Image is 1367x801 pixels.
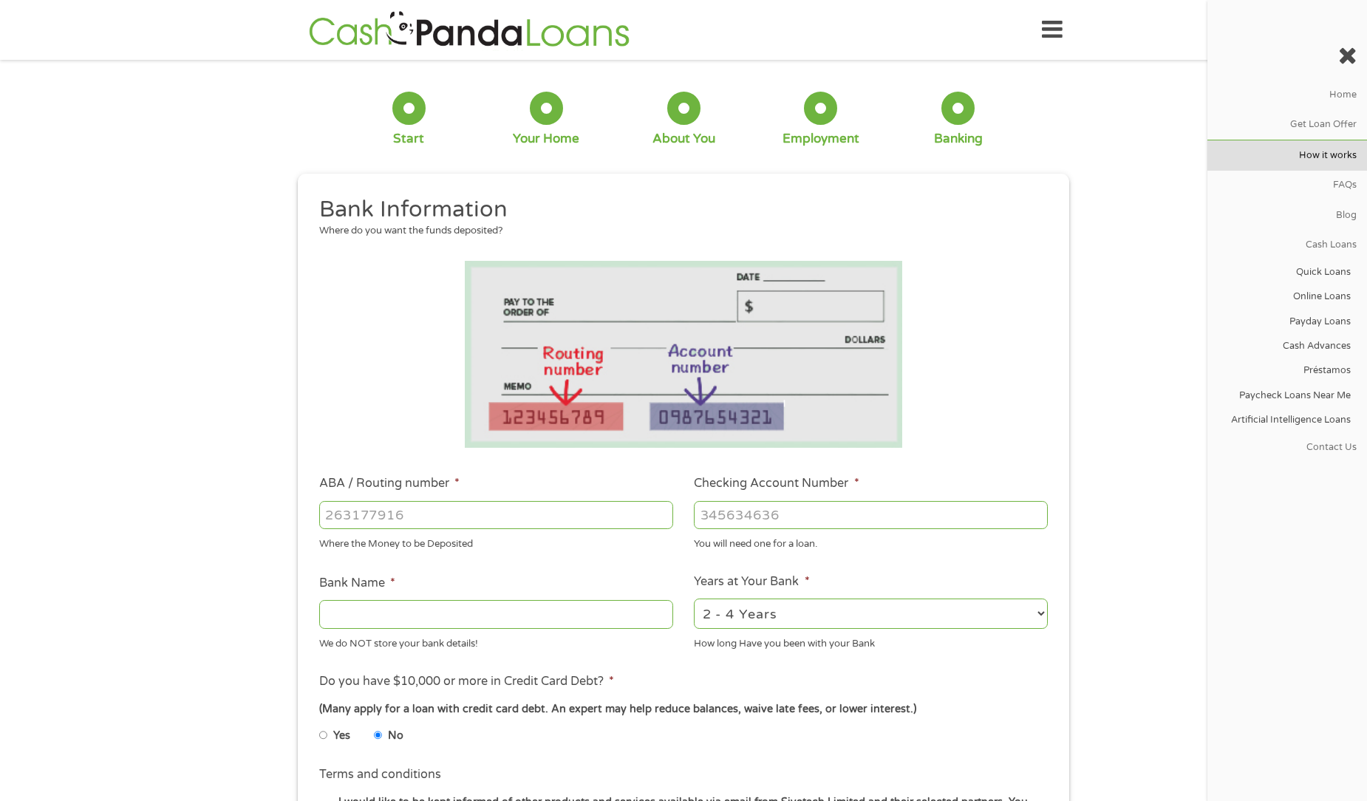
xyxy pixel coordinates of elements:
[1207,231,1367,260] a: Cash Loans
[319,532,673,552] div: Where the Money to be Deposited
[694,501,1048,529] input: 345634636
[319,195,1037,225] h2: Bank Information
[319,701,1048,718] div: (Many apply for a loan with credit card debt. An expert may help reduce balances, waive late fees...
[319,674,614,689] label: Do you have $10,000 or more in Credit Card Debt?
[319,224,1037,239] div: Where do you want the funds deposited?
[1207,408,1360,432] a: Artificial Intelligence Loans
[1207,284,1360,309] a: Online Loans
[1207,260,1360,284] a: Quick Loans
[1207,432,1367,462] a: Contact Us
[393,131,424,147] div: Start
[513,131,579,147] div: Your Home
[1207,358,1360,383] a: Préstamos
[694,532,1048,552] div: You will need one for a loan.
[694,631,1048,651] div: How long Have you been with your Bank
[319,476,460,491] label: ABA / Routing number
[304,9,634,51] img: GetLoanNow Logo
[694,574,809,590] label: Years at Your Bank
[1207,110,1367,140] a: Get Loan Offer
[319,501,673,529] input: 263177916
[465,261,902,448] img: Routing number location
[652,131,715,147] div: About You
[319,631,673,651] div: We do NOT store your bank details!
[1207,334,1360,358] a: Cash Advances
[319,767,441,783] label: Terms and conditions
[1207,171,1367,200] a: FAQs
[1207,383,1360,407] a: Paycheck Loans Near Me
[388,728,403,744] label: No
[319,576,395,591] label: Bank Name
[1207,80,1367,109] a: Home
[783,131,859,147] div: Employment
[1207,140,1367,170] a: How it works
[694,476,859,491] label: Checking Account Number
[934,131,983,147] div: Banking
[333,728,350,744] label: Yes
[1207,310,1360,334] a: Payday Loans
[1207,200,1367,230] a: Blog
